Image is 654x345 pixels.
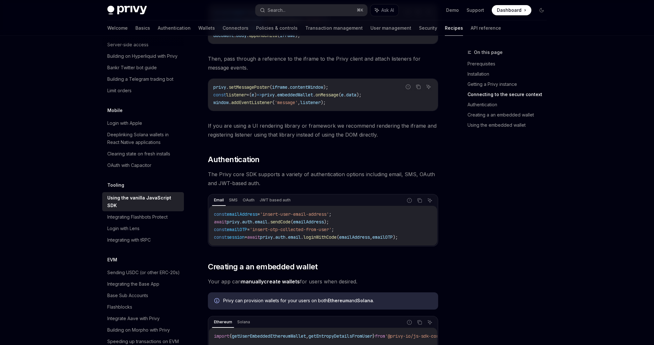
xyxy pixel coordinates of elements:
span: setMessagePoster [229,84,270,90]
span: email [288,234,301,240]
button: Ask AI [424,83,433,91]
span: embeddedWallet [277,92,313,98]
h5: Tooling [107,181,124,189]
span: ); [324,219,329,225]
span: . [275,92,277,98]
a: Support [467,7,484,13]
span: emailAddress [293,219,324,225]
a: Basics [135,20,150,36]
span: const [214,211,227,217]
a: Wallets [198,20,215,36]
a: Security [419,20,437,36]
div: Integrating the Base App [107,280,159,288]
a: Clearing state on fresh installs [102,148,184,160]
span: ); [356,92,361,98]
a: Authentication [158,20,191,36]
a: Integrating the Base App [102,278,184,290]
span: . [252,219,255,225]
span: 'message' [275,100,298,105]
span: => [257,92,262,98]
span: . [229,100,231,105]
span: ) [254,92,257,98]
img: dark logo [107,6,147,15]
div: Building on Hyperliquid with Privy [107,52,178,60]
span: ; [329,211,331,217]
div: Building on Morpho with Privy [107,326,170,334]
span: ( [338,92,341,98]
span: . [344,92,346,98]
a: Bankr Twitter bot guide [102,62,184,73]
span: Then, pass through a reference to the iframe to the Privy client and attach listeners for message... [208,54,438,72]
span: . [301,234,303,240]
a: Using the embedded wallet [468,120,552,130]
span: onMessage [316,92,338,98]
span: = [247,227,250,232]
span: const [214,234,227,240]
a: Login with Apple [102,117,184,129]
div: Bankr Twitter bot guide [107,64,157,71]
a: Dashboard [492,5,531,15]
button: Report incorrect code [405,196,414,205]
span: import [214,333,229,339]
a: Prerequisites [468,59,552,69]
span: Authentication [208,154,260,165]
button: Ask AI [426,318,434,326]
div: OAuth [241,196,256,204]
span: email [255,219,268,225]
a: OAuth with Capacitor [102,160,184,171]
a: Connectors [223,20,248,36]
span: . [285,234,288,240]
span: auth [275,234,285,240]
span: ); [393,234,398,240]
a: Welcome [107,20,128,36]
span: . [268,219,270,225]
div: JWT based auth [258,196,293,204]
a: Connecting to the secure context [468,89,552,100]
span: '@privy-io/js-sdk-core' [385,333,444,339]
span: . [273,234,275,240]
strong: Ethereum [328,298,349,303]
span: privy [213,84,226,90]
span: emailOTP [372,234,393,240]
span: listener [226,92,247,98]
span: privy [260,234,273,240]
span: ( [272,100,275,105]
div: Solana [235,318,252,326]
div: Search... [268,6,285,14]
button: Ask AI [426,196,434,205]
div: Email [212,196,226,204]
span: ); [321,100,326,105]
a: Using the vanilla JavaScript SDK [102,192,184,211]
span: from [375,333,385,339]
span: addEventListener [231,100,272,105]
div: SMS [227,196,240,204]
span: loginWithCode [303,234,337,240]
a: Creating a an embedded wallet [468,110,552,120]
span: . [240,219,242,225]
span: Dashboard [497,7,521,13]
h5: Mobile [107,107,123,114]
a: Building on Hyperliquid with Privy [102,50,184,62]
a: Authentication [468,100,552,110]
span: const [213,92,226,98]
div: Integrating Flashbots Protect [107,213,168,221]
span: auth [242,219,252,225]
div: Building a Telegram trading bot [107,75,173,83]
span: emailOTP [227,227,247,232]
span: . [313,92,316,98]
span: 'insert-user-email-address' [260,211,329,217]
span: contentWindow [290,84,323,90]
span: ( [291,219,293,225]
span: . [287,84,290,90]
span: If you are using a UI rendering library or framework we recommend rendering the iframe and regist... [208,121,438,139]
span: = [257,211,260,217]
button: Ask AI [370,4,399,16]
span: = [247,92,249,98]
span: } [372,333,375,339]
div: Limit orders [107,87,132,94]
a: Sending USDC (or other ERC-20s) [102,267,184,278]
span: listener [300,100,321,105]
span: emailAddress [227,211,257,217]
span: await [214,219,227,225]
a: Transaction management [305,20,363,36]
